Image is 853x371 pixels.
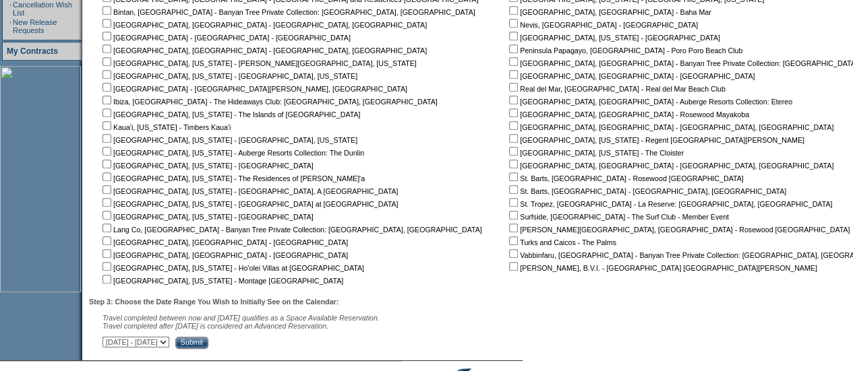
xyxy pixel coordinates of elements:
[506,98,792,106] nobr: [GEOGRAPHIC_DATA], [GEOGRAPHIC_DATA] - Auberge Resorts Collection: Etereo
[506,21,698,29] nobr: Nevis, [GEOGRAPHIC_DATA] - [GEOGRAPHIC_DATA]
[100,98,438,106] nobr: Ibiza, [GEOGRAPHIC_DATA] - The Hideaways Club: [GEOGRAPHIC_DATA], [GEOGRAPHIC_DATA]
[100,59,417,67] nobr: [GEOGRAPHIC_DATA], [US_STATE] - [PERSON_NAME][GEOGRAPHIC_DATA], [US_STATE]
[9,18,11,34] td: ·
[506,72,755,80] nobr: [GEOGRAPHIC_DATA], [GEOGRAPHIC_DATA] - [GEOGRAPHIC_DATA]
[506,110,749,119] nobr: [GEOGRAPHIC_DATA], [GEOGRAPHIC_DATA] - Rosewood Mayakoba
[100,162,314,170] nobr: [GEOGRAPHIC_DATA], [US_STATE] - [GEOGRAPHIC_DATA]
[13,18,57,34] a: New Release Requests
[100,187,398,195] nobr: [GEOGRAPHIC_DATA], [US_STATE] - [GEOGRAPHIC_DATA], A [GEOGRAPHIC_DATA]
[100,34,351,42] nobr: [GEOGRAPHIC_DATA] - [GEOGRAPHIC_DATA] - [GEOGRAPHIC_DATA]
[102,322,328,330] nobr: Travel completed after [DATE] is considered an Advanced Reservation.
[100,85,407,93] nobr: [GEOGRAPHIC_DATA] - [GEOGRAPHIC_DATA][PERSON_NAME], [GEOGRAPHIC_DATA]
[13,1,72,17] a: Cancellation Wish List
[100,213,314,221] nobr: [GEOGRAPHIC_DATA], [US_STATE] - [GEOGRAPHIC_DATA]
[506,238,616,246] nobr: Turks and Caicos - The Palms
[506,264,817,272] nobr: [PERSON_NAME], B.V.I. - [GEOGRAPHIC_DATA] [GEOGRAPHIC_DATA][PERSON_NAME]
[506,149,684,157] nobr: [GEOGRAPHIC_DATA], [US_STATE] - The Cloister
[506,46,742,55] nobr: Peninsula Papagayo, [GEOGRAPHIC_DATA] - Poro Poro Beach Club
[100,264,364,272] nobr: [GEOGRAPHIC_DATA], [US_STATE] - Ho'olei Villas at [GEOGRAPHIC_DATA]
[506,200,832,208] nobr: St. Tropez, [GEOGRAPHIC_DATA] - La Reserve: [GEOGRAPHIC_DATA], [GEOGRAPHIC_DATA]
[175,337,208,349] input: Submit
[100,46,427,55] nobr: [GEOGRAPHIC_DATA], [GEOGRAPHIC_DATA] - [GEOGRAPHIC_DATA], [GEOGRAPHIC_DATA]
[506,213,729,221] nobr: Surfside, [GEOGRAPHIC_DATA] - The Surf Club - Member Event
[506,162,833,170] nobr: [GEOGRAPHIC_DATA], [GEOGRAPHIC_DATA] - [GEOGRAPHIC_DATA], [GEOGRAPHIC_DATA]
[100,21,427,29] nobr: [GEOGRAPHIC_DATA], [GEOGRAPHIC_DATA] - [GEOGRAPHIC_DATA], [GEOGRAPHIC_DATA]
[506,8,711,16] nobr: [GEOGRAPHIC_DATA], [GEOGRAPHIC_DATA] - Baha Mar
[100,174,365,182] nobr: [GEOGRAPHIC_DATA], [US_STATE] - The Residences of [PERSON_NAME]'a
[7,46,58,56] a: My Contracts
[100,200,398,208] nobr: [GEOGRAPHIC_DATA], [US_STATE] - [GEOGRAPHIC_DATA] at [GEOGRAPHIC_DATA]
[100,110,360,119] nobr: [GEOGRAPHIC_DATA], [US_STATE] - The Islands of [GEOGRAPHIC_DATA]
[506,226,850,234] nobr: [PERSON_NAME][GEOGRAPHIC_DATA], [GEOGRAPHIC_DATA] - Rosewood [GEOGRAPHIC_DATA]
[100,238,348,246] nobr: [GEOGRAPHIC_DATA], [GEOGRAPHIC_DATA] - [GEOGRAPHIC_DATA]
[506,174,743,182] nobr: St. Barts, [GEOGRAPHIC_DATA] - Rosewood [GEOGRAPHIC_DATA]
[506,136,804,144] nobr: [GEOGRAPHIC_DATA], [US_STATE] - Regent [GEOGRAPHIC_DATA][PERSON_NAME]
[100,72,357,80] nobr: [GEOGRAPHIC_DATA], [US_STATE] - [GEOGRAPHIC_DATA], [US_STATE]
[506,34,720,42] nobr: [GEOGRAPHIC_DATA], [US_STATE] - [GEOGRAPHIC_DATA]
[100,123,231,131] nobr: Kaua'i, [US_STATE] - Timbers Kaua'i
[506,123,833,131] nobr: [GEOGRAPHIC_DATA], [GEOGRAPHIC_DATA] - [GEOGRAPHIC_DATA], [GEOGRAPHIC_DATA]
[102,314,380,322] span: Travel completed between now and [DATE] qualifies as a Space Available Reservation.
[100,251,348,259] nobr: [GEOGRAPHIC_DATA], [GEOGRAPHIC_DATA] - [GEOGRAPHIC_DATA]
[100,136,357,144] nobr: [GEOGRAPHIC_DATA], [US_STATE] - [GEOGRAPHIC_DATA], [US_STATE]
[506,187,786,195] nobr: St. Barts, [GEOGRAPHIC_DATA] - [GEOGRAPHIC_DATA], [GEOGRAPHIC_DATA]
[100,277,343,285] nobr: [GEOGRAPHIC_DATA], [US_STATE] - Montage [GEOGRAPHIC_DATA]
[89,298,339,306] b: Step 3: Choose the Date Range You Wish to Initially See on the Calendar:
[9,1,11,17] td: ·
[100,8,475,16] nobr: Bintan, [GEOGRAPHIC_DATA] - Banyan Tree Private Collection: [GEOGRAPHIC_DATA], [GEOGRAPHIC_DATA]
[506,85,726,93] nobr: Real del Mar, [GEOGRAPHIC_DATA] - Real del Mar Beach Club
[100,226,482,234] nobr: Lang Co, [GEOGRAPHIC_DATA] - Banyan Tree Private Collection: [GEOGRAPHIC_DATA], [GEOGRAPHIC_DATA]
[100,149,364,157] nobr: [GEOGRAPHIC_DATA], [US_STATE] - Auberge Resorts Collection: The Dunlin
